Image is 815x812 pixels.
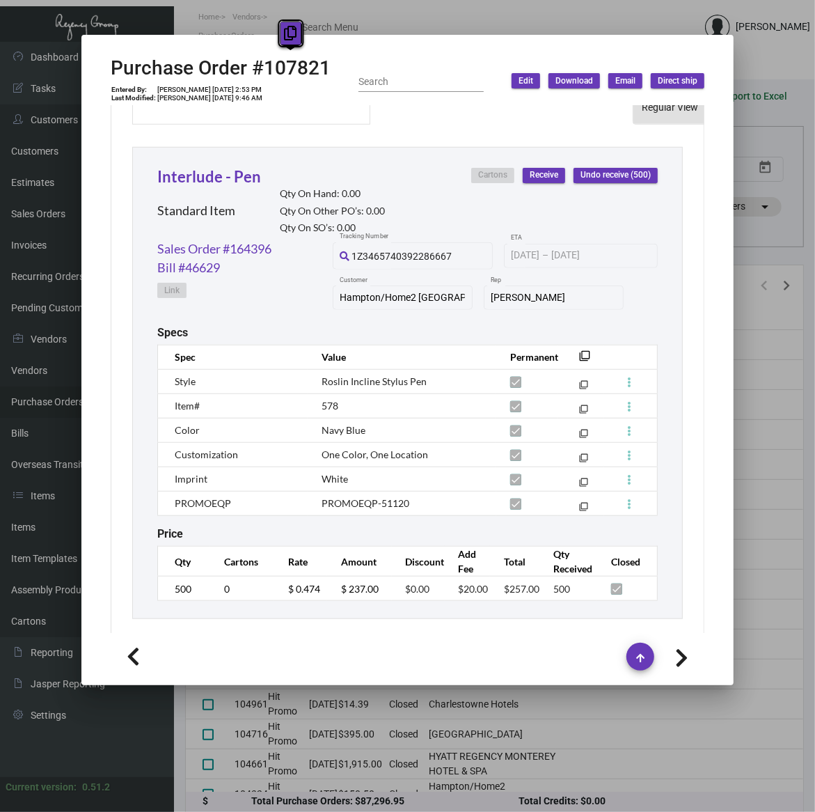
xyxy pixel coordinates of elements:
[579,481,588,490] mat-icon: filter_none
[280,222,385,234] h2: Qty On SO’s: 0.00
[471,168,514,183] button: Cartons
[111,56,331,80] h2: Purchase Order #107821
[175,497,231,509] span: PROMOEQP
[157,326,188,339] h2: Specs
[157,283,187,298] button: Link
[157,258,220,277] a: Bill #46629
[633,91,706,124] button: Regular View
[530,169,558,181] span: Receive
[285,26,297,40] i: Copy
[157,527,183,540] h2: Price
[158,345,308,369] th: Spec
[490,547,539,577] th: Total
[392,547,445,577] th: Discount
[274,547,327,577] th: Rate
[175,375,196,387] span: Style
[175,448,238,460] span: Customization
[175,400,200,412] span: Item#
[157,86,263,94] td: [PERSON_NAME] [DATE] 2:53 PM
[327,547,392,577] th: Amount
[512,73,540,88] button: Edit
[157,94,263,102] td: [PERSON_NAME] [DATE] 9:46 AM
[157,240,271,258] a: Sales Order #164396
[322,448,428,460] span: One Color, One Location
[615,75,635,87] span: Email
[553,583,570,595] span: 500
[164,285,180,297] span: Link
[459,583,489,595] span: $20.00
[280,188,385,200] h2: Qty On Hand: 0.00
[82,780,110,795] div: 0.51.2
[523,168,565,183] button: Receive
[580,169,651,181] span: Undo receive (500)
[573,168,658,183] button: Undo receive (500)
[406,583,430,595] span: $0.00
[322,400,338,412] span: 578
[519,75,533,87] span: Edit
[322,424,365,436] span: Navy Blue
[555,75,593,87] span: Download
[280,205,385,217] h2: Qty On Other PO’s: 0.00
[579,383,588,392] mat-icon: filter_none
[111,86,157,94] td: Entered By:
[579,456,588,465] mat-icon: filter_none
[157,167,261,186] a: Interlude - Pen
[322,473,348,485] span: White
[478,169,507,181] span: Cartons
[6,780,77,795] div: Current version:
[175,473,207,485] span: Imprint
[322,375,427,387] span: Roslin Incline Stylus Pen
[158,547,211,577] th: Qty
[597,547,658,577] th: Closed
[157,203,235,219] h2: Standard Item
[175,424,200,436] span: Color
[111,94,157,102] td: Last Modified:
[579,407,588,416] mat-icon: filter_none
[351,251,452,262] span: 1Z3465740392286667
[496,345,558,369] th: Permanent
[504,583,539,595] span: $257.00
[548,73,600,88] button: Download
[542,250,548,261] span: –
[579,505,588,514] mat-icon: filter_none
[322,497,409,509] span: PROMOEQP-51120
[511,250,539,261] input: Start date
[551,250,618,261] input: End date
[210,547,274,577] th: Cartons
[608,73,642,88] button: Email
[445,547,490,577] th: Add Fee
[308,345,496,369] th: Value
[658,75,697,87] span: Direct ship
[579,432,588,441] mat-icon: filter_none
[651,73,704,88] button: Direct ship
[579,354,590,366] mat-icon: filter_none
[539,547,597,577] th: Qty Received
